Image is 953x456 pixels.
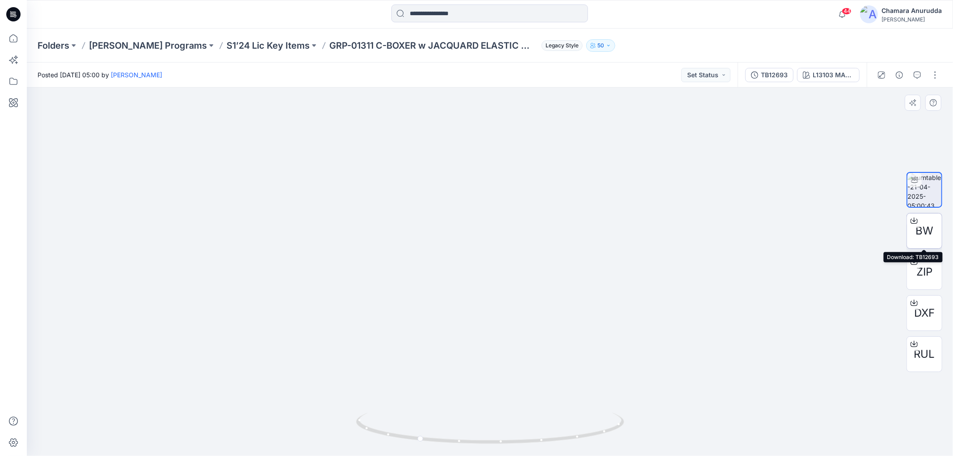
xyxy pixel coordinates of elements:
[907,173,941,207] img: turntable-21-04-2025-05:00:43
[227,39,310,52] a: S1’24 Lic Key Items
[813,70,854,80] div: L13103 MARTINI 261
[892,68,907,82] button: Details
[745,68,793,82] button: TB12693
[914,305,935,321] span: DXF
[38,70,162,79] span: Posted [DATE] 05:00 by
[882,16,942,23] div: [PERSON_NAME]
[111,71,162,79] a: [PERSON_NAME]
[860,5,878,23] img: avatar
[38,39,69,52] a: Folders
[538,39,583,52] button: Legacy Style
[597,41,604,50] p: 50
[542,40,583,51] span: Legacy Style
[842,8,852,15] span: 44
[329,39,538,52] p: GRP-01311 C-BOXER w JACQUARD ELASTIC WOVEN OP2_DEV_REV2
[916,264,932,280] span: ZIP
[915,223,933,239] span: BW
[914,346,935,362] span: RUL
[761,70,788,80] div: TB12693
[797,68,860,82] button: L13103 MARTINI 261
[882,5,942,16] div: Chamara Anurudda
[586,39,615,52] button: 50
[89,39,207,52] a: [PERSON_NAME] Programs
